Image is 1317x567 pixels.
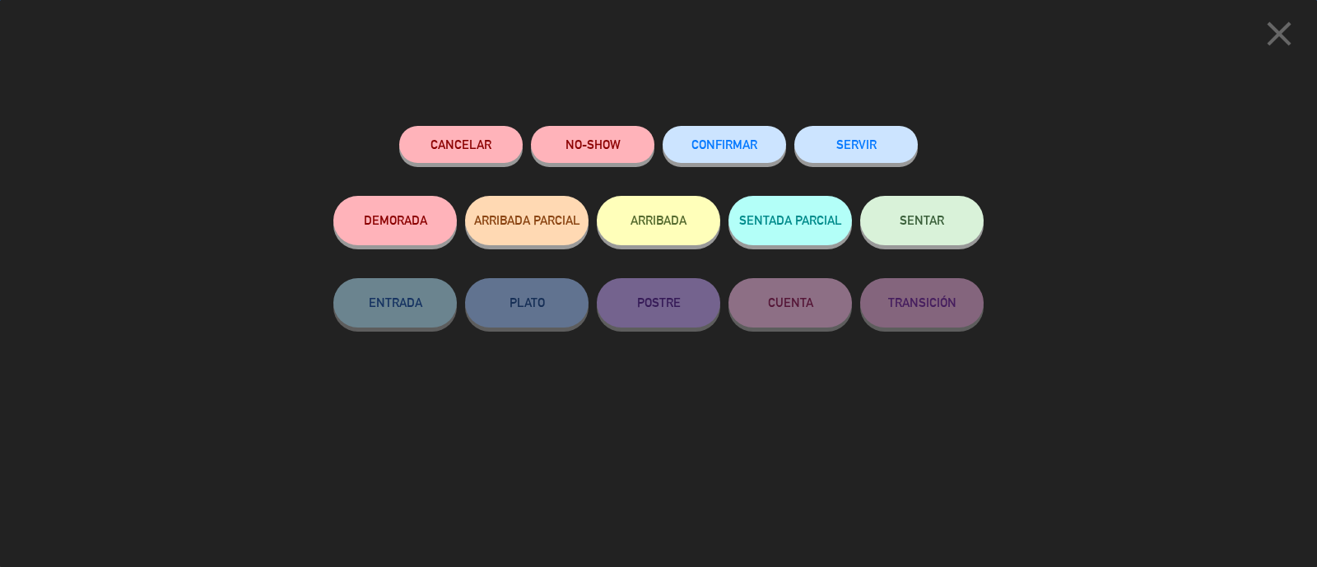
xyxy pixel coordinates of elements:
button: DEMORADA [333,196,457,245]
span: SENTAR [900,213,944,227]
button: POSTRE [597,278,720,328]
button: ENTRADA [333,278,457,328]
button: SENTADA PARCIAL [728,196,852,245]
button: SERVIR [794,126,918,163]
button: close [1254,12,1305,61]
span: ARRIBADA PARCIAL [474,213,580,227]
button: CUENTA [728,278,852,328]
i: close [1259,13,1300,54]
button: SENTAR [860,196,984,245]
button: Cancelar [399,126,523,163]
span: CONFIRMAR [691,137,757,151]
button: CONFIRMAR [663,126,786,163]
button: ARRIBADA PARCIAL [465,196,589,245]
button: PLATO [465,278,589,328]
button: ARRIBADA [597,196,720,245]
button: NO-SHOW [531,126,654,163]
button: TRANSICIÓN [860,278,984,328]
